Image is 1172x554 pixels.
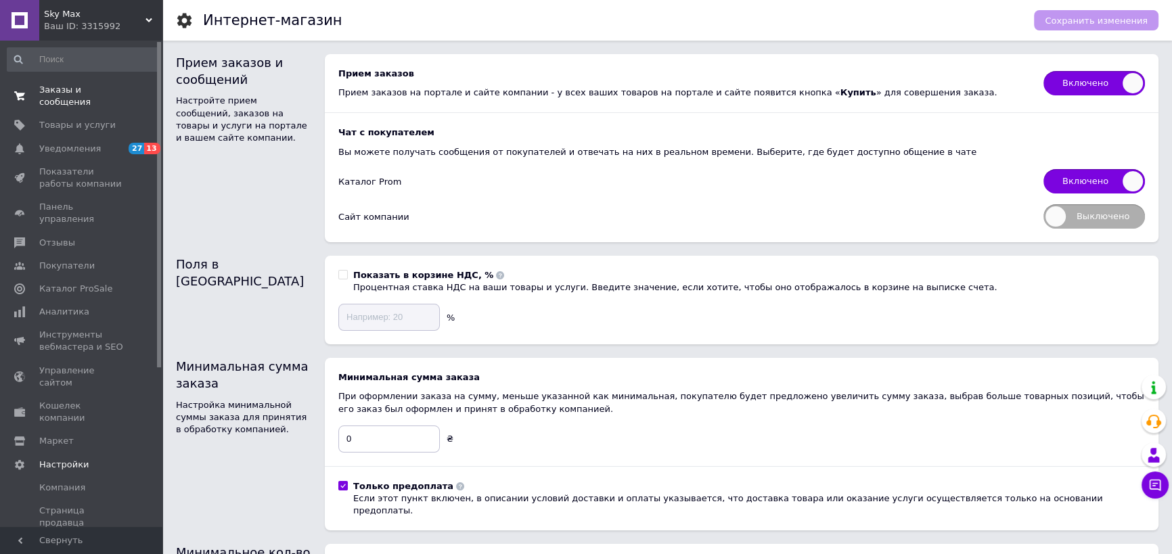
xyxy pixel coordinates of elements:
[447,312,455,324] div: %
[44,8,145,20] span: Sky Max
[39,201,125,225] span: Панель управления
[338,87,1030,99] div: Прием заказов на портале и сайте компании - у всех ваших товаров на портале и сайте появится кноп...
[39,505,125,529] span: Страница продавца
[1142,471,1169,499] button: Чат с покупателем
[39,283,112,295] span: Каталог ProSale
[7,47,159,72] input: Поиск
[44,20,162,32] div: Ваш ID: 3315992
[1043,71,1145,95] span: Включено
[39,459,89,471] span: Настройки
[176,54,311,88] div: Прием заказов и сообщений
[338,390,1145,415] div: При оформлении заказа на сумму, меньше указанной как минимальная, покупателю будет предложено уве...
[1043,169,1145,193] span: Включено
[338,68,1030,80] div: Прием заказов
[203,12,342,28] h1: Интернет-магазин
[338,425,440,453] input: 0
[39,237,75,249] span: Отзывы
[176,358,311,392] div: Минимальная сумма заказа
[39,482,85,494] span: Компания
[39,166,125,190] span: Показатели работы компании
[144,143,160,154] span: 13
[39,329,125,353] span: Инструменты вебмастера и SEO
[338,126,1145,139] b: Чат с покупателем
[338,146,1145,158] div: Вы можете получать сообщения от покупателей и отвечать на них в реальном времени. Выберите, где б...
[353,281,997,294] div: Процентная ставка НДС на ваши товары и услуги. Введите значение, если хотите, чтобы оно отображал...
[447,433,453,445] div: ₴
[176,399,311,436] div: Настройка минимальной суммы заказа для принятия в обработку компанией.
[176,95,311,144] div: Настройте прием сообщений, заказов на товары и услуги на портале и вашем сайте компании.
[353,492,1145,517] div: Если этот пункт включен, в описании условий доставки и оплаты указывается, что доставка товара ил...
[129,143,144,154] span: 27
[39,400,125,424] span: Кошелек компании
[39,143,101,155] span: Уведомления
[39,365,125,389] span: Управление сайтом
[840,87,876,97] b: Купить
[39,260,95,272] span: Покупатели
[39,84,125,108] span: Заказы и сообщения
[338,371,1145,384] div: Минимальная сумма заказа
[338,304,440,331] input: Например: 20
[338,211,1030,223] div: Сайт компании
[338,176,1030,188] div: Каталог Prom
[39,306,89,318] span: Аналитика
[1043,204,1145,229] span: Выключено
[39,435,74,447] span: Маркет
[176,256,311,290] div: Поля в [GEOGRAPHIC_DATA]
[353,270,493,280] b: Показать в корзине НДС, %
[353,481,453,491] b: Только предоплата
[39,119,116,131] span: Товары и услуги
